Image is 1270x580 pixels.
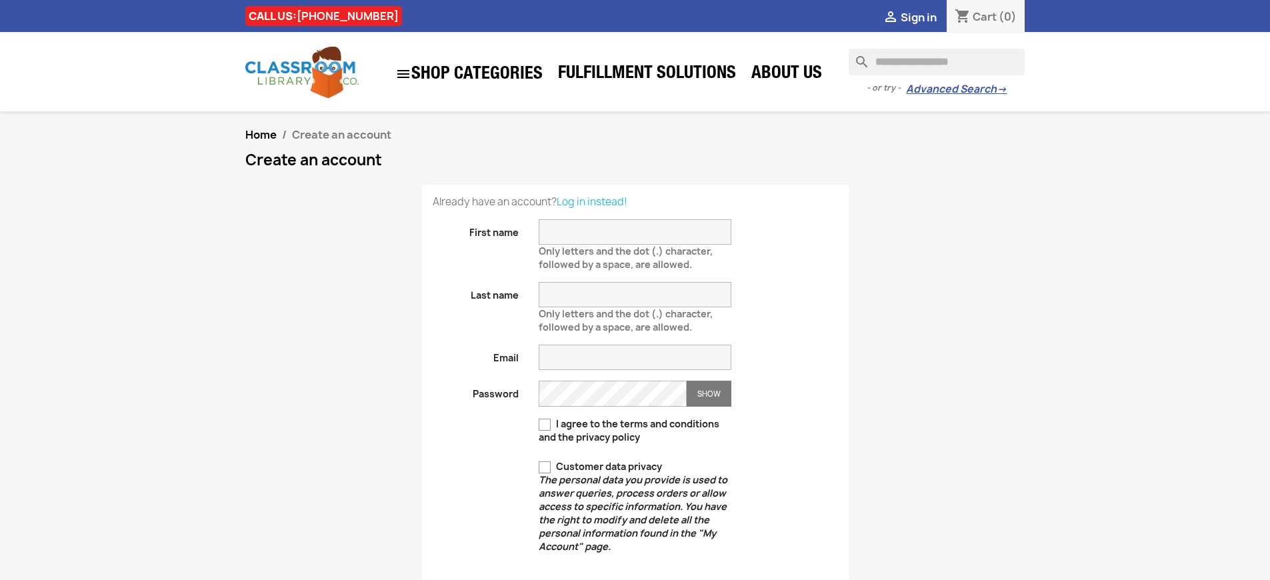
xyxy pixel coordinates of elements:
span: Only letters and the dot (.) character, followed by a space, are allowed. [539,239,713,271]
span: (0) [999,9,1017,24]
i:  [883,10,899,26]
label: Last name [423,282,529,302]
span: Create an account [292,127,391,142]
i: search [849,49,865,65]
a:  Sign in [883,10,937,25]
a: Log in instead! [557,195,627,209]
a: Home [245,127,277,142]
a: About Us [745,61,829,88]
label: First name [423,219,529,239]
a: [PHONE_NUMBER] [297,9,399,23]
label: Password [423,381,529,401]
span: Only letters and the dot (.) character, followed by a space, are allowed. [539,302,713,333]
span: - or try - [867,81,906,95]
span: Sign in [901,10,937,25]
i: shopping_cart [955,9,971,25]
p: Already have an account? [433,195,838,209]
img: Classroom Library Company [245,47,359,98]
label: Email [423,345,529,365]
a: Fulfillment Solutions [551,61,743,88]
div: CALL US: [245,6,402,26]
input: Search [849,49,1025,75]
span: → [997,83,1007,96]
label: Customer data privacy [539,460,731,553]
button: Show [687,381,731,407]
i:  [395,66,411,82]
a: Advanced Search→ [906,83,1007,96]
span: Cart [973,9,997,24]
h1: Create an account [245,152,1025,168]
label: I agree to the terms and conditions and the privacy policy [539,417,731,444]
a: SHOP CATEGORIES [389,59,549,89]
em: The personal data you provide is used to answer queries, process orders or allow access to specif... [539,473,727,553]
input: Password input [539,381,687,407]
